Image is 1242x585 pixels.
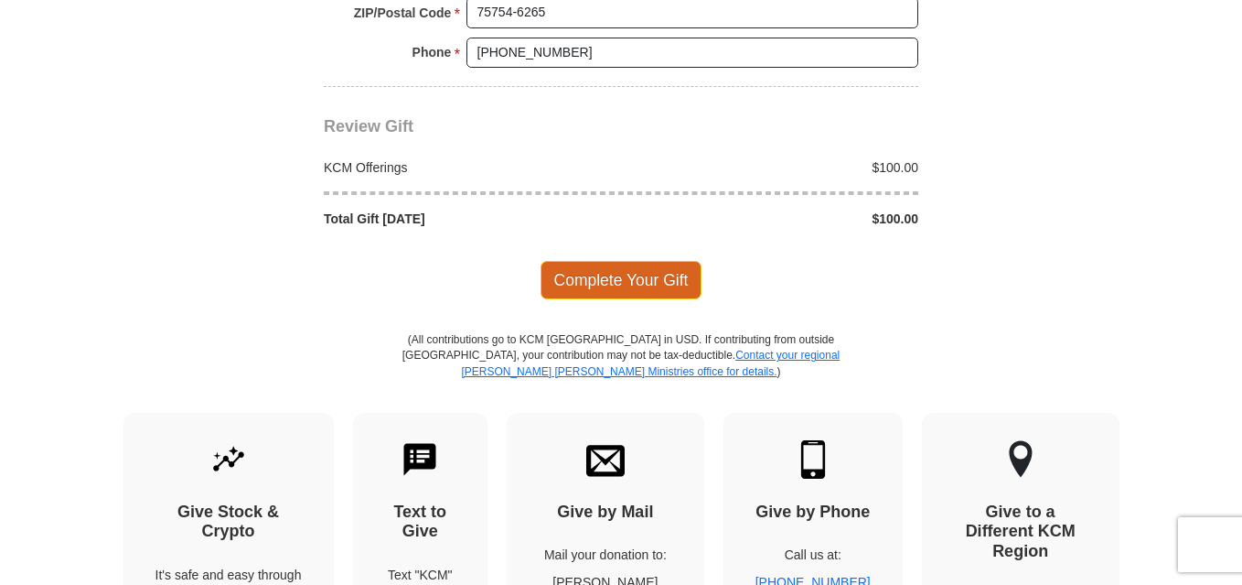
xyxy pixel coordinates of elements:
[586,440,625,479] img: envelope.svg
[1008,440,1033,479] img: other-region
[402,332,840,412] p: (All contributions go to KCM [GEOGRAPHIC_DATA] in USD. If contributing from outside [GEOGRAPHIC_D...
[155,503,302,542] h4: Give Stock & Crypto
[621,210,928,228] div: $100.00
[954,503,1087,562] h4: Give to a Different KCM Region
[315,158,622,177] div: KCM Offerings
[412,39,452,65] strong: Phone
[541,261,702,299] span: Complete Your Gift
[539,546,672,564] p: Mail your donation to:
[209,440,248,479] img: give-by-stock.svg
[794,440,832,479] img: mobile.svg
[755,546,871,564] p: Call us at:
[315,210,622,228] div: Total Gift [DATE]
[461,349,840,377] a: Contact your regional [PERSON_NAME] [PERSON_NAME] Ministries office for details.
[621,158,928,177] div: $100.00
[755,503,871,523] h4: Give by Phone
[401,440,439,479] img: text-to-give.svg
[385,503,456,542] h4: Text to Give
[324,117,413,135] span: Review Gift
[539,503,672,523] h4: Give by Mail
